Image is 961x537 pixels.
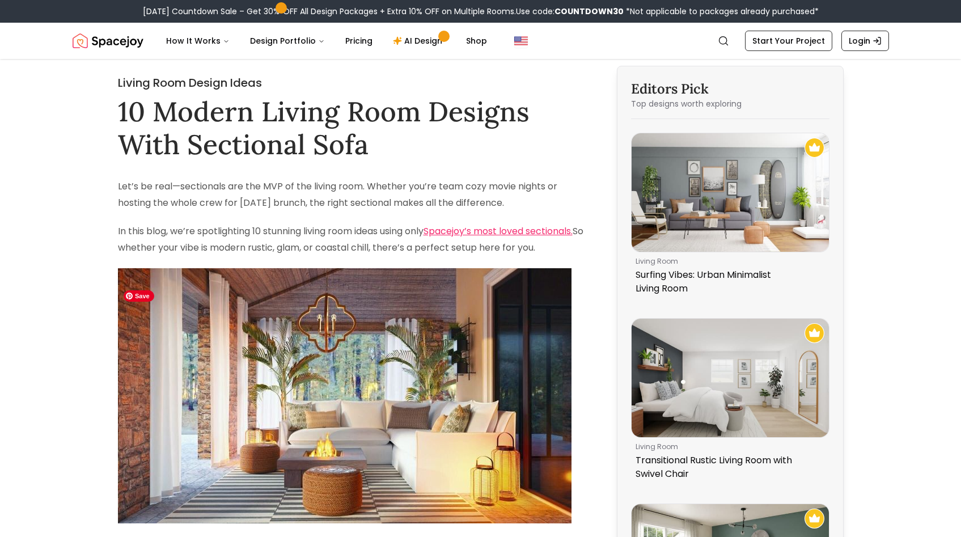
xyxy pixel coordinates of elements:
[118,268,571,523] img: Outdoor living Room Setup Spacejoy
[336,29,382,52] a: Pricing
[157,29,239,52] button: How It Works
[805,323,824,343] img: Recommended Spacejoy Design - Transitional Rustic Living Room with Swivel Chair
[805,509,824,528] img: Recommended Spacejoy Design - A Modern Boho Bedroom With A Spring Of Gold Hue
[73,29,143,52] img: Spacejoy Logo
[632,133,829,252] img: Surfing Vibes: Urban Minimalist Living Room
[624,6,819,17] span: *Not applicable to packages already purchased*
[636,442,820,451] p: living room
[805,138,824,158] img: Recommended Spacejoy Design - Surfing Vibes: Urban Minimalist Living Room
[73,29,143,52] a: Spacejoy
[118,223,587,256] p: In this blog, we’re spotlighting 10 stunning living room ideas using only So whether your vibe is...
[124,290,154,302] span: Save
[241,29,334,52] button: Design Portfolio
[73,23,889,59] nav: Global
[636,454,820,481] p: Transitional Rustic Living Room with Swivel Chair
[157,29,496,52] nav: Main
[118,75,587,91] h2: Living Room Design Ideas
[745,31,832,51] a: Start Your Project
[631,318,829,485] a: Transitional Rustic Living Room with Swivel ChairRecommended Spacejoy Design - Transitional Rusti...
[841,31,889,51] a: Login
[636,257,820,266] p: living room
[514,34,528,48] img: United States
[143,6,819,17] div: [DATE] Countdown Sale – Get 30% OFF All Design Packages + Extra 10% OFF on Multiple Rooms.
[424,225,573,238] a: Spacejoy’s most loved sectionals.
[636,268,820,295] p: Surfing Vibes: Urban Minimalist Living Room
[554,6,624,17] b: COUNTDOWN30
[457,29,496,52] a: Shop
[516,6,624,17] span: Use code:
[631,133,829,300] a: Surfing Vibes: Urban Minimalist Living RoomRecommended Spacejoy Design - Surfing Vibes: Urban Min...
[632,319,829,437] img: Transitional Rustic Living Room with Swivel Chair
[631,80,829,98] h3: Editors Pick
[631,98,829,109] p: Top designs worth exploring
[384,29,455,52] a: AI Design
[118,179,587,212] p: Let’s be real—sectionals are the MVP of the living room. Whether you’re team cozy movie nights or...
[118,95,587,160] h1: 10 Modern Living Room Designs With Sectional Sofa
